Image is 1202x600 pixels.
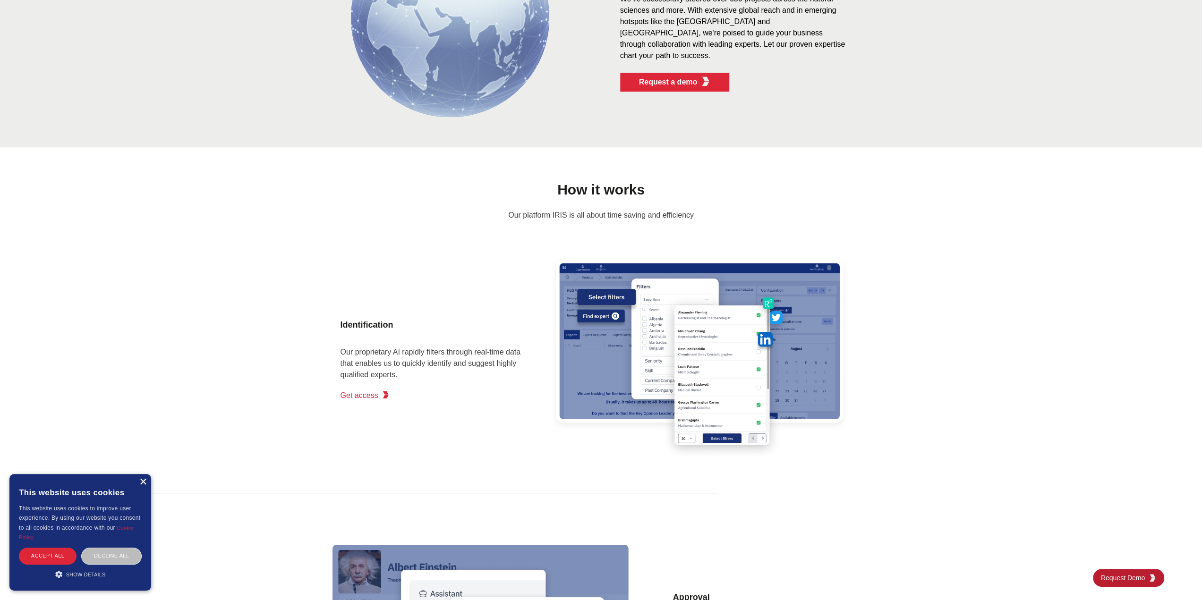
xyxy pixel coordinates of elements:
a: Cookie Policy [19,525,134,540]
span: Show details [66,572,106,577]
span: Get access [341,390,378,401]
div: Accept all [19,548,77,564]
div: This website uses cookies [19,481,142,504]
h1: How it works [15,177,1187,202]
p: Our platform IRIS is all about time saving and efficiency [15,210,1187,221]
div: Close [139,479,146,486]
img: KGG Fifth Element RED [382,391,390,398]
div: Decline all [81,548,142,564]
img: KGG platform search block with filters by location, seniority, skill, current and past company [548,244,851,470]
a: Request DemoKGG [1093,569,1164,587]
span: Request Demo [1101,573,1149,583]
a: Get accessKGG Fifth Element RED [341,386,390,405]
div: Show details [19,569,142,579]
h3: Identification [341,314,529,335]
img: KGG Fifth Element RED [701,76,710,86]
p: Request a demo [639,76,698,88]
button: Request a demoKGG Fifth Element RED [620,73,730,92]
p: Our proprietary AI rapidly filters through real-time data that enables us to quickly identify and... [341,346,529,380]
span: This website uses cookies to improve user experience. By using our website you consent to all coo... [19,505,140,531]
div: Chat-Widget [1155,555,1202,600]
iframe: Chat Widget [1155,555,1202,600]
img: KGG [1149,574,1156,582]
